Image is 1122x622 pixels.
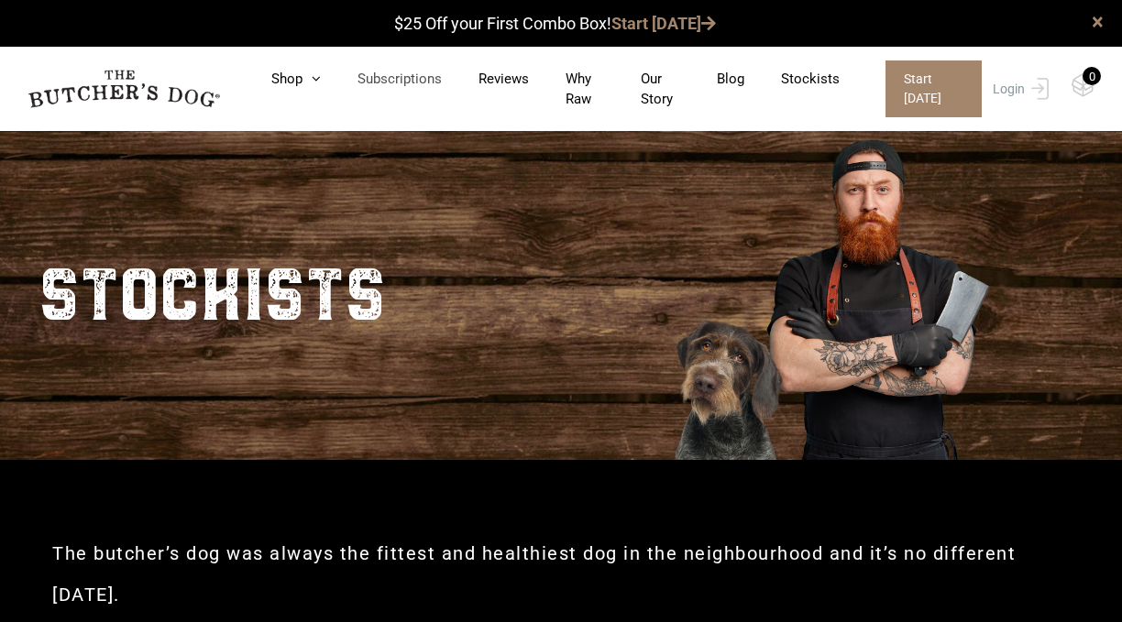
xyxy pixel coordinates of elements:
a: Why Raw [529,69,604,110]
img: TBD_Cart-Empty.png [1072,73,1094,97]
h2: STOCKISTS [38,231,386,350]
a: Subscriptions [321,69,442,90]
img: Butcher_Large_3.png [645,116,1012,460]
a: Stockists [744,69,840,90]
a: Start [DATE] [611,14,716,33]
a: Our Story [604,69,681,110]
a: Shop [235,69,321,90]
a: Login [988,60,1049,117]
a: Reviews [442,69,529,90]
h2: The butcher’s dog was always the fittest and healthiest dog in the neighbourhood and it’s no diff... [52,533,1070,616]
a: close [1092,11,1104,33]
div: 0 [1083,67,1101,85]
a: Blog [680,69,744,90]
span: Start [DATE] [885,60,982,117]
a: Start [DATE] [867,60,988,117]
